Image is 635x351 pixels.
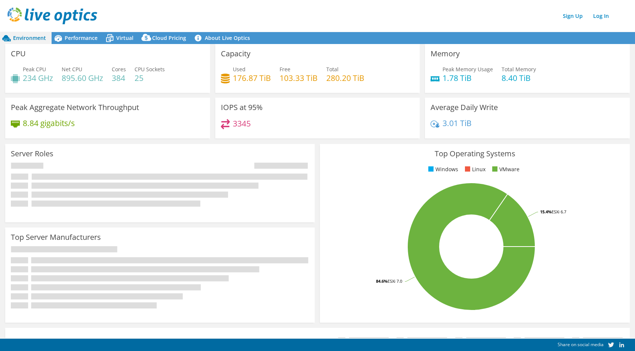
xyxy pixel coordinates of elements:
[23,66,46,73] span: Peak CPU
[559,10,586,21] a: Sign Up
[221,50,250,58] h3: Capacity
[280,74,318,82] h4: 103.33 TiB
[431,103,498,112] h3: Average Daily Write
[62,66,82,73] span: Net CPU
[7,7,97,24] img: live_optics_svg.svg
[11,103,139,112] h3: Peak Aggregate Network Throughput
[135,74,165,82] h4: 25
[11,233,101,241] h3: Top Server Manufacturers
[152,34,186,41] span: Cloud Pricing
[23,74,53,82] h4: 234 GHz
[116,34,133,41] span: Virtual
[23,119,75,127] h4: 8.84 gigabits/s
[443,74,493,82] h4: 1.78 TiB
[11,50,26,58] h3: CPU
[431,50,460,58] h3: Memory
[376,278,388,284] tspan: 84.6%
[112,74,126,82] h4: 384
[326,74,364,82] h4: 280.20 TiB
[112,66,126,73] span: Cores
[540,209,552,214] tspan: 15.4%
[13,34,46,41] span: Environment
[62,74,103,82] h4: 895.60 GHz
[326,150,624,158] h3: Top Operating Systems
[280,66,290,73] span: Free
[11,150,53,158] h3: Server Roles
[135,66,165,73] span: CPU Sockets
[233,74,271,82] h4: 176.87 TiB
[221,103,263,112] h3: IOPS at 95%
[65,34,98,41] span: Performance
[192,32,256,44] a: About Live Optics
[552,209,566,214] tspan: ESXi 6.7
[443,66,493,73] span: Peak Memory Usage
[326,66,339,73] span: Total
[490,165,520,173] li: VMware
[443,119,472,127] h4: 3.01 TiB
[589,10,613,21] a: Log In
[558,341,604,348] span: Share on social media
[426,165,458,173] li: Windows
[233,66,246,73] span: Used
[463,165,486,173] li: Linux
[388,278,402,284] tspan: ESXi 7.0
[502,74,536,82] h4: 8.40 TiB
[233,119,251,128] h4: 3345
[502,66,536,73] span: Total Memory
